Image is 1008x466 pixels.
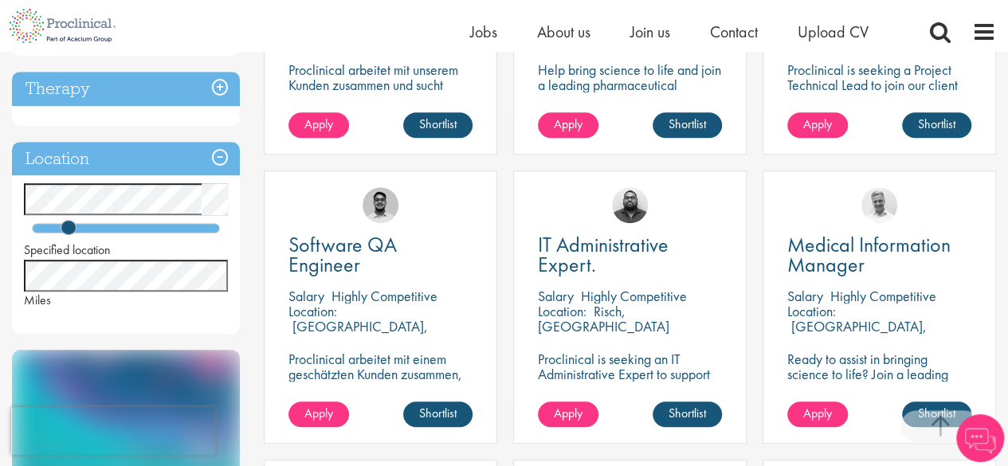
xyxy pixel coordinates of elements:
span: Location: [787,302,836,320]
span: Salary [787,287,823,305]
h3: Therapy [12,72,240,106]
img: Timothy Deschamps [363,187,398,223]
a: Apply [787,112,848,138]
a: Software QA Engineer [288,235,473,275]
a: Apply [288,401,349,427]
span: Software QA Engineer [288,231,397,278]
p: Highly Competitive [830,287,936,305]
a: Upload CV [798,22,869,42]
p: [GEOGRAPHIC_DATA], [GEOGRAPHIC_DATA] [288,317,428,350]
span: Specified location [24,241,111,258]
a: Apply [288,112,349,138]
a: Jobs [470,22,497,42]
img: Ashley Bennett [612,187,648,223]
a: About us [537,22,590,42]
p: Risch, [GEOGRAPHIC_DATA] [538,302,669,335]
p: Proclinical is seeking a Project Technical Lead to join our client for an exciting contract role. [787,62,971,108]
span: Apply [803,116,832,132]
span: Apply [304,116,333,132]
a: Medical Information Manager [787,235,971,275]
p: Proclinical arbeitet mit einem geschätzten Kunden zusammen, der einen Software-QA-Ingenieur zur V... [288,351,473,427]
a: Contact [710,22,758,42]
span: Location: [538,302,586,320]
img: Chatbot [956,414,1004,462]
a: Shortlist [902,401,971,427]
a: Apply [787,401,848,427]
span: Miles [24,292,51,308]
span: Apply [554,116,582,132]
span: Apply [554,405,582,421]
img: Joshua Bye [861,187,897,223]
p: Ready to assist in bringing science to life? Join a leading pharmaceutical company to play a key ... [787,351,971,442]
a: Join us [630,22,670,42]
p: Highly Competitive [581,287,687,305]
span: Salary [288,287,324,305]
p: Highly Competitive [331,287,437,305]
h3: Location [12,142,240,176]
span: Apply [803,405,832,421]
span: IT Administrative Expert. [538,231,669,278]
span: Location: [288,302,337,320]
span: Apply [304,405,333,421]
a: Shortlist [653,112,722,138]
p: Proclinical arbeitet mit unserem Kunden zusammen und sucht einen Datenbankspezialisten zur Verstä... [288,62,473,138]
span: Medical Information Manager [787,231,951,278]
a: Apply [538,112,598,138]
a: Shortlist [653,401,722,427]
p: [GEOGRAPHIC_DATA], [GEOGRAPHIC_DATA] [787,317,927,350]
p: Help bring science to life and join a leading pharmaceutical company to play a key role in delive... [538,62,722,138]
a: Shortlist [902,112,971,138]
a: IT Administrative Expert. [538,235,722,275]
a: Apply [538,401,598,427]
span: Salary [538,287,574,305]
a: Shortlist [403,112,473,138]
iframe: reCAPTCHA [11,407,215,455]
p: Proclinical is seeking an IT Administrative Expert to support the Commercial stream SAP SD of the... [538,351,722,427]
a: Shortlist [403,401,473,427]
